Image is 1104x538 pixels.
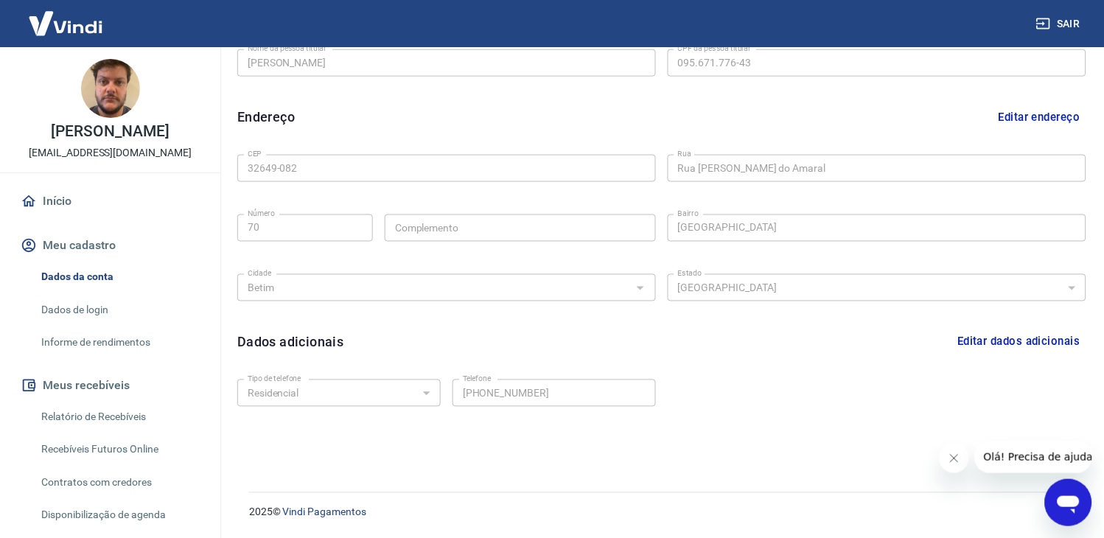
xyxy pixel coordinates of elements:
label: Estado [678,268,702,279]
h6: Dados adicionais [237,332,343,352]
p: [PERSON_NAME] [51,124,169,139]
iframe: Mensagem da empresa [975,441,1092,473]
button: Sair [1033,10,1086,38]
p: [EMAIL_ADDRESS][DOMAIN_NAME] [29,145,192,161]
label: CPF da pessoa titular [678,43,751,54]
a: Recebíveis Futuros Online [35,434,203,464]
img: Vindi [18,1,113,46]
iframe: Botão para abrir a janela de mensagens [1045,479,1092,526]
a: Disponibilização de agenda [35,500,203,530]
a: Informe de rendimentos [35,327,203,357]
a: Dados de login [35,295,203,325]
input: Digite aqui algumas palavras para buscar a cidade [242,279,627,297]
img: 89fa7eb2-bab2-4f5f-a5a2-9e9617e803d2.jpeg [81,59,140,118]
iframe: Fechar mensagem [940,444,969,473]
label: Número [248,208,275,219]
button: Meu cadastro [18,229,203,262]
p: 2025 © [249,505,1069,520]
label: Nome da pessoa titular [248,43,326,54]
label: Telefone [463,373,492,384]
label: Bairro [678,208,699,219]
a: Dados da conta [35,262,203,292]
button: Editar dados adicionais [951,328,1086,356]
h6: Endereço [237,107,295,127]
label: CEP [248,148,262,159]
label: Rua [678,148,692,159]
button: Editar endereço [993,103,1086,131]
span: Olá! Precisa de ajuda? [9,10,124,22]
label: Tipo de telefone [248,373,301,384]
a: Vindi Pagamentos [283,506,366,518]
button: Meus recebíveis [18,369,203,402]
a: Início [18,185,203,217]
label: Cidade [248,268,271,279]
a: Contratos com credores [35,467,203,497]
a: Relatório de Recebíveis [35,402,203,432]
